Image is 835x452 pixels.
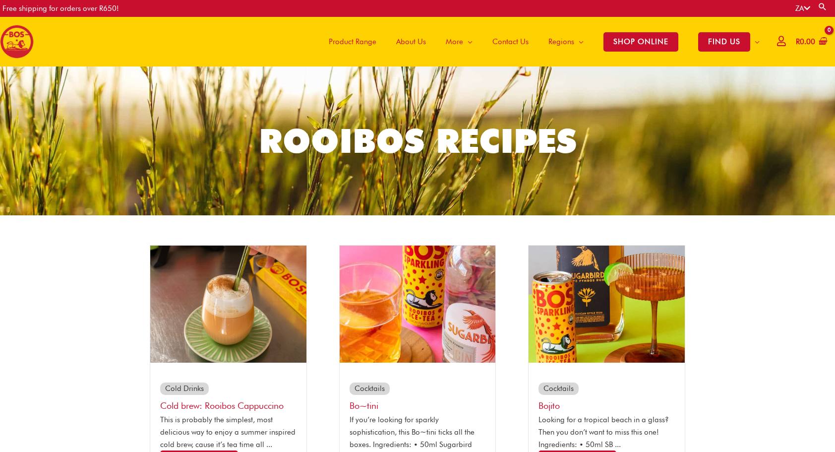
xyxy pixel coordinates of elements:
[548,27,574,57] span: Regions
[818,2,828,11] a: Search button
[146,118,690,164] h1: Rooibos Recipes
[165,384,204,393] a: Cold Drinks
[311,17,770,66] nav: Site Navigation
[538,17,594,66] a: Regions
[386,17,436,66] a: About Us
[594,17,688,66] a: SHOP ONLINE
[446,27,463,57] span: More
[796,37,800,46] span: R
[396,27,426,57] span: About Us
[795,4,810,13] a: ZA
[492,27,529,57] span: Contact Us
[796,37,815,46] bdi: 0.00
[538,400,560,411] a: Bojito
[150,246,306,363] img: bospresso capsule cold brew 4jpg
[482,17,538,66] a: Contact Us
[350,400,378,411] a: Bo~tini
[603,32,678,52] span: SHOP ONLINE
[543,384,574,393] a: Cocktails
[160,414,297,451] p: This is probably the simplest, most delicious way to enjoy a summer inspired cold brew, cause it’...
[436,17,482,66] a: More
[319,17,386,66] a: Product Range
[794,31,828,53] a: View Shopping Cart, empty
[698,32,750,52] span: FIND US
[355,384,385,393] a: Cocktails
[160,400,284,411] a: Cold brew: Rooibos Cappuccino
[329,27,376,57] span: Product Range
[340,246,496,363] img: sugarbird thumbnails lemon
[538,414,675,451] p: Looking for a tropical beach in a glass? Then you don’t want to miss this one! Ingredients: • 50m...
[529,246,685,363] img: sugarbird thumbnails tropical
